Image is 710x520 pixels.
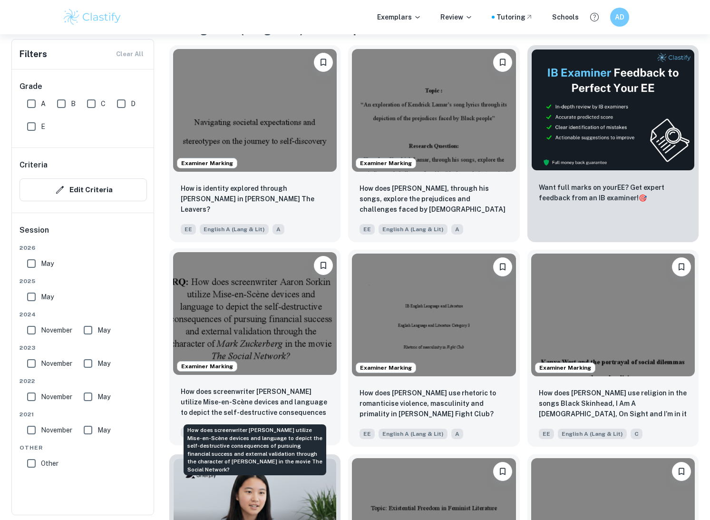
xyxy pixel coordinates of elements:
span: EE [539,429,554,439]
button: Bookmark [314,53,333,72]
img: English A (Lang & Lit) EE example thumbnail: How is identity explored through Deming [173,49,337,172]
span: Examiner Marking [356,159,416,167]
h6: Session [19,225,147,244]
button: Edit Criteria [19,178,147,201]
a: ThumbnailWant full marks on yourEE? Get expert feedback from an IB examiner! [527,45,699,242]
span: D [131,98,136,109]
span: 2026 [19,244,147,252]
h6: Filters [19,48,47,61]
p: Review [440,12,473,22]
span: Other [41,458,58,469]
span: 2024 [19,310,147,319]
h6: AD [614,12,625,22]
a: Examiner MarkingBookmarkHow is identity explored through Deming Guo in Lisa Ko’s The Leavers?EEEn... [169,45,340,242]
img: Thumbnail [531,49,695,171]
span: English A (Lang & Lit) [200,224,269,235]
img: Clastify logo [62,8,123,27]
span: A [272,224,284,235]
span: B [71,98,76,109]
span: EE [181,224,196,235]
span: C [101,98,106,109]
a: Examiner MarkingBookmarkHow does Kendrick Lamar, through his songs, explore the prejudices and ch... [348,45,519,242]
span: A [451,429,463,439]
span: EE [360,429,375,439]
p: How does Tyler Durden use rhetoric to romanticise violence, masculinity and primality in David Fi... [360,388,508,419]
img: English A (Lang & Lit) EE example thumbnail: How does Tyler Durden use rhetoric to ro [352,254,515,376]
button: Bookmark [493,462,512,481]
span: Other [19,443,147,452]
img: English A (Lang & Lit) EE example thumbnail: How does screenwriter Aaron Sorkin utili [173,252,337,375]
span: May [41,258,54,269]
button: Help and Feedback [586,9,603,25]
button: Bookmark [314,256,333,275]
span: Examiner Marking [177,362,237,371]
span: EE [181,427,196,438]
a: Tutoring [496,12,533,22]
span: 2025 [19,277,147,285]
h6: Grade [19,81,147,92]
div: How does screenwriter [PERSON_NAME] utilize Mise-en-Scène devices and language to depict the self... [184,424,326,475]
span: 2022 [19,377,147,385]
span: November [41,358,72,369]
p: How does screenwriter Aaron Sorkin utilize Mise-en-Scène devices and language to depict the self-... [181,386,329,419]
span: EE [360,224,375,235]
img: English A (Lang & Lit) EE example thumbnail: How does Kanye West use religion in the [531,254,695,376]
button: Bookmark [493,53,512,72]
span: Examiner Marking [356,363,416,372]
button: Bookmark [493,257,512,276]
span: 2023 [19,343,147,352]
span: May [97,392,110,402]
span: November [41,392,72,402]
p: How does Kanye West use religion in the songs Black Skinhead, I Am A God, On Sight and I’m in it ... [539,388,687,420]
span: English A (Lang & Lit) [379,224,447,235]
button: Bookmark [672,462,691,481]
a: Examiner MarkingBookmarkHow does Kanye West use religion in the songs Black Skinhead, I Am A God,... [527,250,699,447]
a: Examiner MarkingBookmarkHow does Tyler Durden use rhetoric to romanticise violence, masculinity a... [348,250,519,447]
p: Exemplars [377,12,421,22]
span: English A (Lang & Lit) [379,429,447,439]
p: Want full marks on your EE ? Get expert feedback from an IB examiner! [539,182,687,203]
span: November [41,425,72,435]
a: Examiner MarkingBookmarkHow does screenwriter Aaron Sorkin utilize Mise-en-Scène devices and lang... [169,250,340,447]
a: Schools [552,12,579,22]
span: May [41,292,54,302]
span: November [41,325,72,335]
img: English A (Lang & Lit) EE example thumbnail: How does Kendrick Lamar, through his son [352,49,515,172]
span: 2021 [19,410,147,419]
span: May [97,358,110,369]
span: English A (Lang & Lit) [558,429,627,439]
p: How is identity explored through Deming Guo in Lisa Ko’s The Leavers? [181,183,329,215]
span: May [97,325,110,335]
span: A [41,98,46,109]
h6: Criteria [19,159,48,171]
p: How does Kendrick Lamar, through his songs, explore the prejudices and challenges faced by Black ... [360,183,508,216]
span: A [451,224,463,235]
span: Examiner Marking [177,159,237,167]
span: Examiner Marking [535,363,595,372]
button: AD [610,8,629,27]
span: C [631,429,642,439]
button: Bookmark [672,257,691,276]
span: E [41,121,45,132]
span: May [97,425,110,435]
span: 🎯 [639,194,647,202]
